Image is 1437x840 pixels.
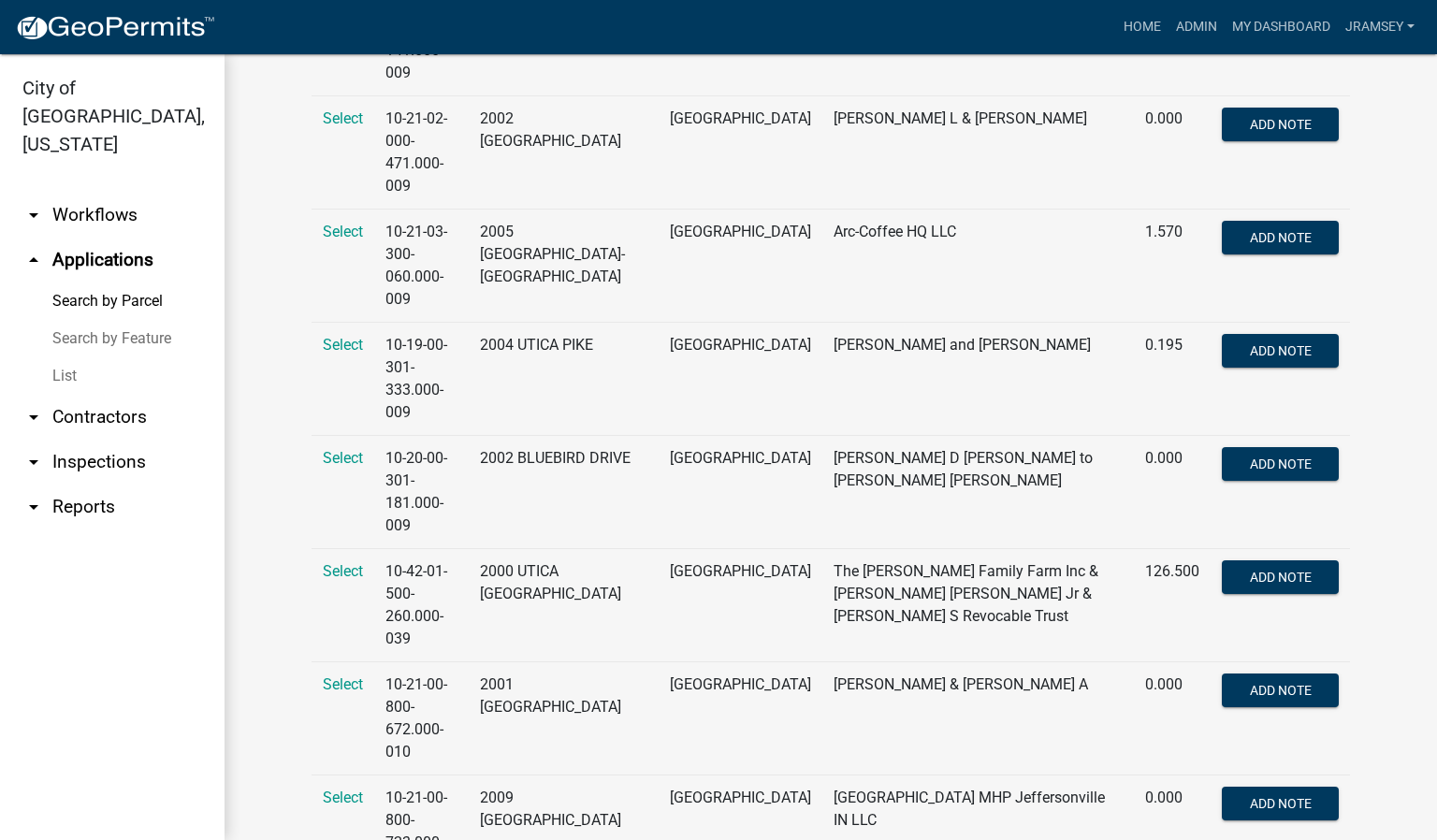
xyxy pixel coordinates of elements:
[22,204,45,226] i: arrow_drop_down
[1249,230,1311,245] span: Add Note
[822,210,1134,323] td: Arc-Coffee HQ LLC
[469,662,659,775] td: 2001 [GEOGRAPHIC_DATA]
[659,323,822,436] td: [GEOGRAPHIC_DATA]
[374,549,469,662] td: 10-42-01-500-260.000-039
[1134,210,1211,323] td: 1.570
[374,662,469,775] td: 10-21-00-800-672.000-010
[22,249,45,271] i: arrow_drop_up
[822,549,1134,662] td: The [PERSON_NAME] Family Farm Inc & [PERSON_NAME] [PERSON_NAME] Jr & [PERSON_NAME] S Revocable Trust
[659,210,822,323] td: [GEOGRAPHIC_DATA]
[469,96,659,210] td: 2002 [GEOGRAPHIC_DATA]
[822,323,1134,436] td: [PERSON_NAME] and [PERSON_NAME]
[1222,787,1339,820] button: Add Note
[22,451,45,473] i: arrow_drop_down
[1134,436,1211,549] td: 0.000
[1249,117,1311,132] span: Add Note
[1249,796,1311,811] span: Add Note
[1225,9,1338,45] a: My Dashboard
[1168,9,1225,45] a: Admin
[323,336,363,354] a: Select
[1222,447,1339,481] button: Add Note
[22,496,45,518] i: arrow_drop_down
[1134,662,1211,775] td: 0.000
[374,96,469,210] td: 10-21-02-000-471.000-009
[1249,456,1311,471] span: Add Note
[659,436,822,549] td: [GEOGRAPHIC_DATA]
[822,96,1134,210] td: [PERSON_NAME] L & [PERSON_NAME]
[1222,560,1339,594] button: Add Note
[1249,570,1311,585] span: Add Note
[659,549,822,662] td: [GEOGRAPHIC_DATA]
[1249,683,1311,698] span: Add Note
[374,210,469,323] td: 10-21-03-300-060.000-009
[374,323,469,436] td: 10-19-00-301-333.000-009
[22,406,45,428] i: arrow_drop_down
[1222,673,1339,707] button: Add Note
[822,662,1134,775] td: [PERSON_NAME] & [PERSON_NAME] A
[469,436,659,549] td: 2002 BLUEBIRD DRIVE
[469,210,659,323] td: 2005 [GEOGRAPHIC_DATA]-[GEOGRAPHIC_DATA]
[1338,9,1422,45] a: jramsey
[659,662,822,775] td: [GEOGRAPHIC_DATA]
[1222,108,1339,141] button: Add Note
[1116,9,1168,45] a: Home
[1249,343,1311,358] span: Add Note
[469,323,659,436] td: 2004 UTICA PIKE
[822,436,1134,549] td: [PERSON_NAME] D [PERSON_NAME] to [PERSON_NAME] [PERSON_NAME]
[1134,96,1211,210] td: 0.000
[659,96,822,210] td: [GEOGRAPHIC_DATA]
[1222,334,1339,368] button: Add Note
[323,109,363,127] a: Select
[469,549,659,662] td: 2000 UTICA [GEOGRAPHIC_DATA]
[1222,221,1339,254] button: Add Note
[1134,323,1211,436] td: 0.195
[1134,549,1211,662] td: 126.500
[323,789,363,806] a: Select
[323,449,363,467] a: Select
[323,562,363,580] a: Select
[323,675,363,693] a: Select
[323,223,363,240] a: Select
[374,436,469,549] td: 10-20-00-301-181.000-009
